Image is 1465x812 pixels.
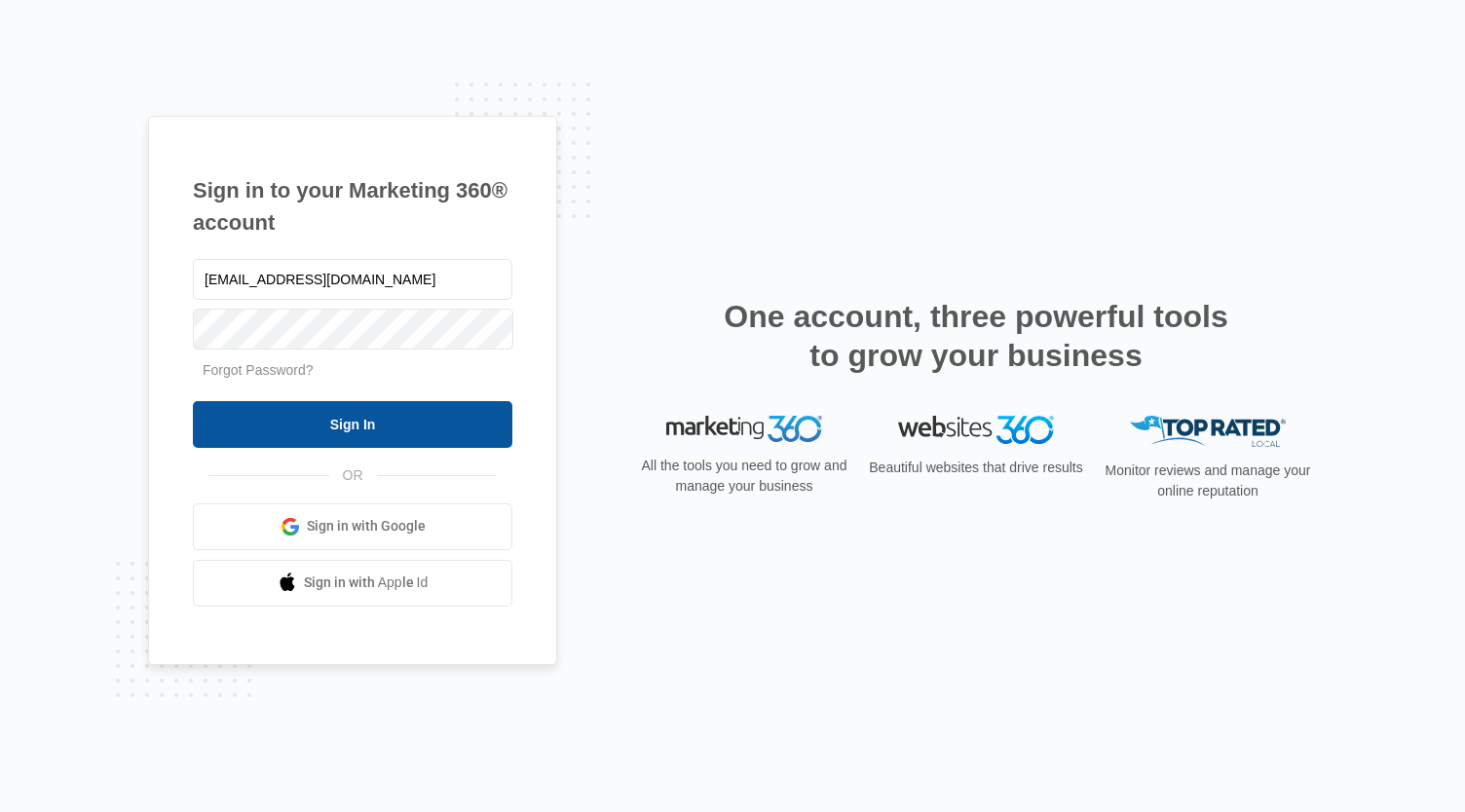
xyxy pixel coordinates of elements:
[304,572,429,593] span: Sign in with Apple Id
[898,416,1054,444] img: Websites 360
[635,456,853,497] p: All the tools you need to grow and manage your business
[203,362,314,378] a: Forgot Password?
[193,401,512,448] input: Sign In
[666,416,822,443] img: Marketing 360
[718,297,1234,375] h2: One account, three powerful tools to grow your business
[867,458,1085,478] p: Beautiful websites that drive results
[193,560,512,607] a: Sign in with Apple Id
[329,465,377,486] span: OR
[193,174,512,239] h1: Sign in to your Marketing 360® account
[1130,416,1286,448] img: Top Rated Local
[307,516,426,536] span: Sign in with Google
[1099,461,1317,501] p: Monitor reviews and manage your online reputation
[193,259,512,300] input: Email
[193,503,512,550] a: Sign in with Google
